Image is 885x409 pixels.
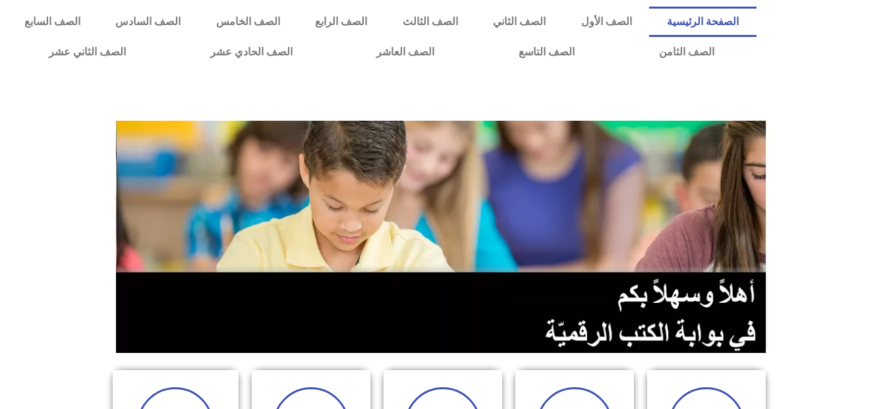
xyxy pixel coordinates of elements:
[385,7,475,37] a: الصف الثالث
[168,37,335,67] a: الصف الحادي عشر
[297,7,384,37] a: الصف الرابع
[475,7,563,37] a: الصف الثاني
[7,37,168,67] a: الصف الثاني عشر
[198,7,297,37] a: الصف الخامس
[98,7,198,37] a: الصف السادس
[563,7,649,37] a: الصف الأول
[476,37,617,67] a: الصف التاسع
[617,37,757,67] a: الصف الثامن
[649,7,756,37] a: الصفحة الرئيسية
[334,37,476,67] a: الصف العاشر
[7,7,98,37] a: الصف السابع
